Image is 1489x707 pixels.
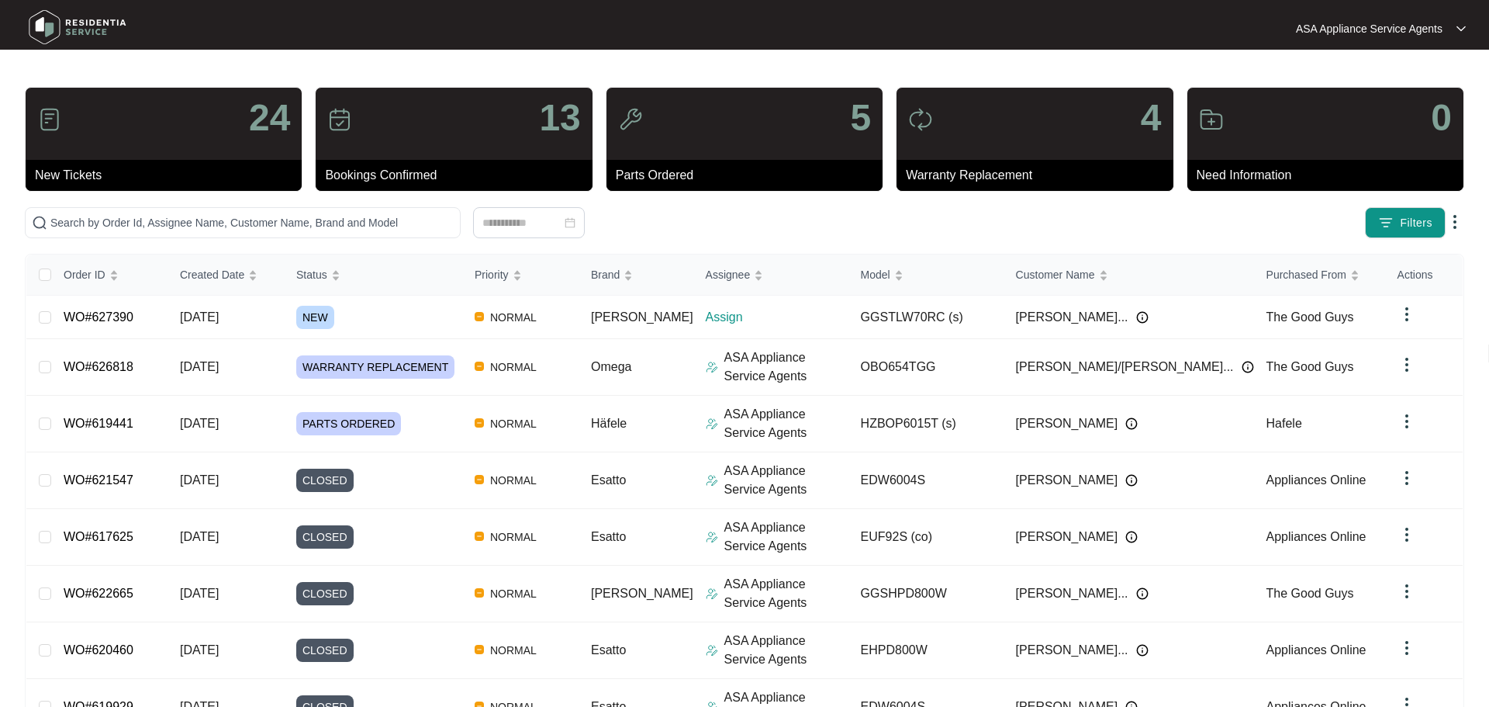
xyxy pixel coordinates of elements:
[1136,311,1149,324] img: Info icon
[64,266,105,283] span: Order ID
[1397,639,1416,657] img: dropdown arrow
[23,4,132,50] img: residentia service logo
[591,530,626,543] span: Esatto
[1254,255,1409,296] th: Purchased From
[706,644,718,657] img: Assigner Icon
[1266,417,1302,430] span: Hafele
[475,532,484,541] img: Vercel Logo
[848,566,1004,622] td: GGSHPD800W
[848,509,1004,566] td: EUF92S (co)
[591,417,627,430] span: Häfele
[284,255,462,296] th: Status
[296,582,354,605] span: CLOSED
[693,255,848,296] th: Assignee
[462,255,579,296] th: Priority
[724,348,848,386] p: ASA Appliance Service Agents
[1397,305,1416,324] img: dropdown arrow
[180,473,219,487] span: [DATE]
[1397,582,1416,601] img: dropdown arrow
[591,473,626,487] span: Esatto
[724,575,848,612] p: ASA Appliance Service Agents
[484,471,543,490] span: NORMAL
[37,107,62,132] img: icon
[861,266,890,283] span: Model
[296,355,454,379] span: WARRANTY REPLACEMENT
[706,587,718,600] img: Assigner Icon
[64,310,133,324] a: WO#627390
[296,306,334,329] span: NEW
[168,255,284,296] th: Created Date
[1446,213,1464,231] img: dropdown arrow
[64,417,133,430] a: WO#619441
[296,525,354,549] span: CLOSED
[1266,643,1366,657] span: Appliances Online
[848,296,1004,339] td: GGSTLW70RC (s)
[706,418,718,430] img: Assigner Icon
[475,475,484,484] img: Vercel Logo
[180,360,219,373] span: [DATE]
[591,266,620,283] span: Brand
[64,473,133,487] a: WO#621547
[484,308,543,327] span: NORMAL
[591,310,693,324] span: [PERSON_NAME]
[1266,473,1366,487] span: Appliances Online
[848,255,1004,296] th: Model
[32,215,47,230] img: search-icon
[1378,215,1394,230] img: filter icon
[1016,471,1118,490] span: [PERSON_NAME]
[1296,21,1442,36] p: ASA Appliance Service Agents
[1266,360,1354,373] span: The Good Guys
[848,452,1004,509] td: EDW6004S
[1016,266,1095,283] span: Customer Name
[64,587,133,600] a: WO#622665
[1016,584,1128,603] span: [PERSON_NAME]...
[475,418,484,428] img: Vercel Logo
[1136,587,1149,600] img: Info icon
[1125,531,1138,543] img: Info icon
[1385,255,1463,296] th: Actions
[1397,412,1416,431] img: dropdown arrow
[1397,469,1416,487] img: dropdown arrow
[64,530,133,543] a: WO#617625
[296,266,327,283] span: Status
[1199,107,1224,132] img: icon
[325,166,592,185] p: Bookings Confirmed
[724,632,848,669] p: ASA Appliance Service Agents
[1016,308,1128,327] span: [PERSON_NAME]...
[724,518,848,556] p: ASA Appliance Service Agents
[50,214,454,231] input: Search by Order Id, Assignee Name, Customer Name, Brand and Model
[484,584,543,603] span: NORMAL
[1125,418,1138,430] img: Info icon
[180,310,219,324] span: [DATE]
[850,99,871,137] p: 5
[591,643,626,657] span: Esatto
[616,166,883,185] p: Parts Ordered
[908,107,933,132] img: icon
[1016,528,1118,546] span: [PERSON_NAME]
[64,643,133,657] a: WO#620460
[180,266,244,283] span: Created Date
[706,531,718,543] img: Assigner Icon
[1141,99,1162,137] p: 4
[591,360,631,373] span: Omega
[475,645,484,654] img: Vercel Logo
[1456,25,1466,33] img: dropdown arrow
[1266,530,1366,543] span: Appliances Online
[180,530,219,543] span: [DATE]
[180,587,219,600] span: [DATE]
[1266,310,1354,324] span: The Good Guys
[1242,361,1254,373] img: Info icon
[706,474,718,487] img: Assigner Icon
[1397,525,1416,544] img: dropdown arrow
[1125,474,1138,487] img: Info icon
[296,469,354,492] span: CLOSED
[724,405,848,442] p: ASA Appliance Service Agents
[475,362,484,371] img: Vercel Logo
[249,99,290,137] p: 24
[296,639,354,662] span: CLOSED
[1400,215,1432,231] span: Filters
[906,166,1173,185] p: Warranty Replacement
[475,266,509,283] span: Priority
[706,361,718,373] img: Assigner Icon
[706,266,751,283] span: Assignee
